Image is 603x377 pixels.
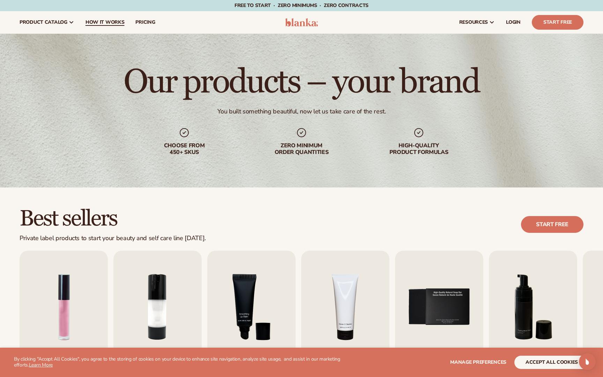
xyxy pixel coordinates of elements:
[140,142,229,156] div: Choose from 450+ Skus
[579,353,596,370] div: Open Intercom Messenger
[80,11,130,34] a: How It Works
[124,66,479,99] h1: Our products – your brand
[450,359,506,365] span: Manage preferences
[14,356,358,368] p: By clicking "Accept All Cookies", you agree to the storing of cookies on your device to enhance s...
[500,11,526,34] a: LOGIN
[459,20,488,25] span: resources
[217,108,386,116] div: You built something beautiful, now let us take care of the rest.
[20,235,206,242] div: Private label products to start your beauty and self care line [DATE].
[20,207,206,230] h2: Best sellers
[506,20,521,25] span: LOGIN
[29,362,53,368] a: Learn More
[285,18,318,27] img: logo
[234,2,368,9] span: Free to start · ZERO minimums · ZERO contracts
[374,142,463,156] div: High-quality product formulas
[257,142,346,156] div: Zero minimum order quantities
[450,356,506,369] button: Manage preferences
[514,356,589,369] button: accept all cookies
[85,20,125,25] span: How It Works
[454,11,500,34] a: resources
[20,20,67,25] span: product catalog
[521,216,583,233] a: Start free
[135,20,155,25] span: pricing
[14,11,80,34] a: product catalog
[532,15,583,30] a: Start Free
[130,11,161,34] a: pricing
